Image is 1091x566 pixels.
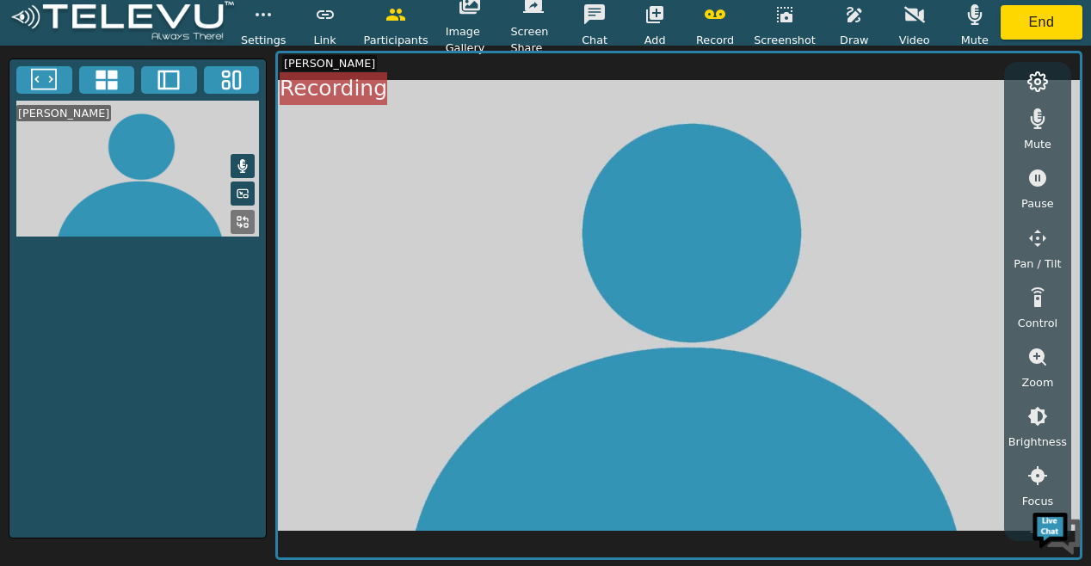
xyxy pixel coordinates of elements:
[1021,195,1054,212] span: Pause
[754,32,816,48] span: Screenshot
[282,9,324,50] div: Minimize live chat window
[1018,315,1057,331] span: Control
[231,154,255,178] button: Mute
[1031,506,1082,557] img: Chat Widget
[582,32,607,48] span: Chat
[241,32,287,48] span: Settings
[1024,136,1051,152] span: Mute
[79,66,135,94] button: 4x4
[446,23,494,56] span: Image Gallery
[1014,255,1061,272] span: Pan / Tilt
[231,181,255,206] button: Picture in Picture
[9,380,328,440] textarea: Type your message and hit 'Enter'
[644,32,666,48] span: Add
[100,172,237,346] span: We're online!
[1001,5,1082,40] button: End
[16,66,72,94] button: Fullscreen
[9,1,237,45] img: logoWhite.png
[510,23,556,56] span: Screen Share
[204,66,260,94] button: Three Window Medium
[840,32,868,48] span: Draw
[280,72,387,105] div: Recording
[961,32,989,48] span: Mute
[364,32,428,48] span: Participants
[1008,434,1067,450] span: Brightness
[89,90,289,113] div: Chat with us now
[1022,493,1054,509] span: Focus
[29,80,72,123] img: d_736959983_company_1615157101543_736959983
[231,210,255,234] button: Replace Feed
[16,105,111,121] div: [PERSON_NAME]
[1021,374,1053,391] span: Zoom
[141,66,197,94] button: Two Window Medium
[313,32,336,48] span: Link
[282,55,377,71] div: [PERSON_NAME]
[899,32,930,48] span: Video
[696,32,734,48] span: Record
